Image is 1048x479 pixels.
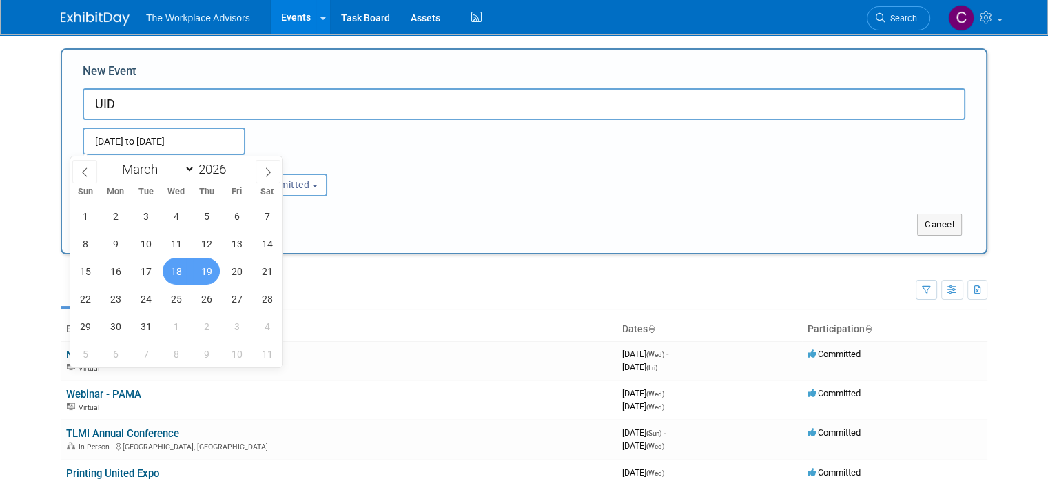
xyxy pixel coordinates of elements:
[865,323,872,334] a: Sort by Participation Type
[254,285,280,312] span: March 28, 2026
[132,258,159,285] span: March 17, 2026
[61,318,617,341] th: Event
[102,258,129,285] span: March 16, 2026
[666,388,668,398] span: -
[195,161,236,177] input: Year
[72,230,99,257] span: March 8, 2026
[646,429,661,437] span: (Sun)
[223,285,250,312] span: March 27, 2026
[223,203,250,230] span: March 6, 2026
[622,388,668,398] span: [DATE]
[223,230,250,257] span: March 13, 2026
[223,258,250,285] span: March 20, 2026
[193,203,220,230] span: March 5, 2026
[646,442,664,450] span: (Wed)
[808,427,861,438] span: Committed
[646,351,664,358] span: (Wed)
[132,313,159,340] span: March 31, 2026
[67,442,75,449] img: In-Person Event
[132,340,159,367] span: April 7, 2026
[72,258,99,285] span: March 15, 2026
[67,364,75,371] img: Virtual Event
[61,12,130,26] img: ExhibitDay
[163,340,189,367] span: April 8, 2026
[83,63,136,85] label: New Event
[193,258,220,285] span: March 19, 2026
[808,388,861,398] span: Committed
[83,155,213,173] div: Attendance / Format:
[66,388,141,400] a: Webinar - PAMA
[948,5,974,31] img: Claudia St. John
[79,442,114,451] span: In-Person
[646,390,664,398] span: (Wed)
[646,469,664,477] span: (Wed)
[254,340,280,367] span: April 11, 2026
[622,362,657,372] span: [DATE]
[163,285,189,312] span: March 25, 2026
[131,187,161,196] span: Tue
[83,88,965,120] input: Name of Trade Show / Conference
[163,313,189,340] span: April 1, 2026
[72,285,99,312] span: March 22, 2026
[193,340,220,367] span: April 9, 2026
[70,187,101,196] span: Sun
[116,161,195,178] select: Month
[254,313,280,340] span: April 4, 2026
[132,203,159,230] span: March 3, 2026
[252,187,282,196] span: Sat
[72,340,99,367] span: April 5, 2026
[102,340,129,367] span: April 6, 2026
[223,340,250,367] span: April 10, 2026
[223,313,250,340] span: April 3, 2026
[146,12,250,23] span: The Workplace Advisors
[102,313,129,340] span: March 30, 2026
[646,364,657,371] span: (Fri)
[666,467,668,478] span: -
[163,203,189,230] span: March 4, 2026
[163,230,189,257] span: March 11, 2026
[79,364,103,373] span: Virtual
[808,349,861,359] span: Committed
[917,214,962,236] button: Cancel
[802,318,987,341] th: Participation
[192,187,222,196] span: Thu
[132,230,159,257] span: March 10, 2026
[648,323,655,334] a: Sort by Start Date
[193,285,220,312] span: March 26, 2026
[254,258,280,285] span: March 21, 2026
[132,285,159,312] span: March 24, 2026
[254,230,280,257] span: March 14, 2026
[79,403,103,412] span: Virtual
[66,349,142,361] a: NAWLA Webinar
[66,440,611,451] div: [GEOGRAPHIC_DATA], [GEOGRAPHIC_DATA]
[163,258,189,285] span: March 18, 2026
[622,467,668,478] span: [DATE]
[885,13,917,23] span: Search
[161,187,192,196] span: Wed
[234,155,364,173] div: Participation:
[867,6,930,30] a: Search
[72,203,99,230] span: March 1, 2026
[622,401,664,411] span: [DATE]
[808,467,861,478] span: Committed
[664,427,666,438] span: -
[666,349,668,359] span: -
[617,318,802,341] th: Dates
[102,230,129,257] span: March 9, 2026
[101,187,131,196] span: Mon
[222,187,252,196] span: Fri
[622,427,666,438] span: [DATE]
[193,230,220,257] span: March 12, 2026
[102,285,129,312] span: March 23, 2026
[67,403,75,410] img: Virtual Event
[102,203,129,230] span: March 2, 2026
[83,128,245,155] input: Start Date - End Date
[72,313,99,340] span: March 29, 2026
[61,280,138,306] a: Upcoming8
[646,403,664,411] span: (Wed)
[66,427,179,440] a: TLMI Annual Conference
[193,313,220,340] span: April 2, 2026
[622,440,664,451] span: [DATE]
[254,203,280,230] span: March 7, 2026
[622,349,668,359] span: [DATE]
